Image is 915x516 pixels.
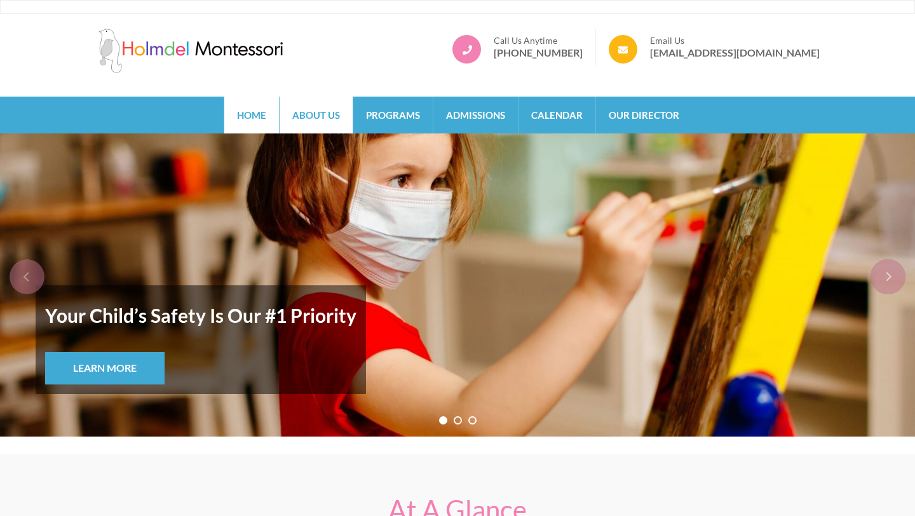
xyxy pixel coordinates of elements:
[95,29,286,73] img: Holmdel Montessori School
[45,295,356,336] strong: Your Child’s Safety Is Our #1 Priority
[353,97,433,133] a: Programs
[45,352,165,384] a: Learn More
[433,97,518,133] a: Admissions
[224,97,279,133] a: Home
[650,46,820,59] a: [EMAIL_ADDRESS][DOMAIN_NAME]
[280,97,353,133] a: About Us
[871,259,905,294] div: next
[494,46,583,59] a: [PHONE_NUMBER]
[650,35,820,46] span: Email Us
[518,97,595,133] a: Calendar
[10,259,44,294] div: prev
[494,35,583,46] span: Call Us Anytime
[596,97,692,133] a: Our Director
